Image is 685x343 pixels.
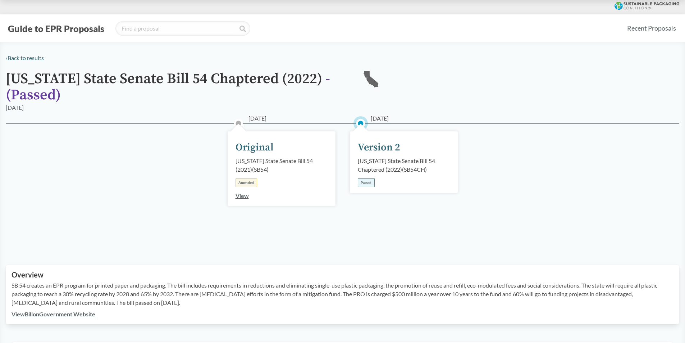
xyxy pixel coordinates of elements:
p: SB 54 creates an EPR program for printed paper and packaging. The bill includes requirements in r... [12,281,673,307]
div: Passed [358,178,375,187]
div: [US_STATE] State Senate Bill 54 Chaptered (2022) ( SB54CH ) [358,157,450,174]
input: Find a proposal [115,21,250,36]
div: Original [236,140,274,155]
a: ‹Back to results [6,54,44,61]
a: Recent Proposals [624,20,679,36]
div: [US_STATE] State Senate Bill 54 (2021) ( SB54 ) [236,157,328,174]
a: ViewBillonGovernment Website [12,311,95,317]
div: Amended [236,178,257,187]
span: [DATE] [371,114,389,123]
h1: [US_STATE] State Senate Bill 54 Chaptered (2022) [6,71,351,103]
div: [DATE] [6,103,24,112]
a: View [236,192,249,199]
span: [DATE] [248,114,266,123]
button: Guide to EPR Proposals [6,23,106,34]
h2: Overview [12,271,673,279]
span: - ( Passed ) [6,70,330,104]
div: Version 2 [358,140,400,155]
